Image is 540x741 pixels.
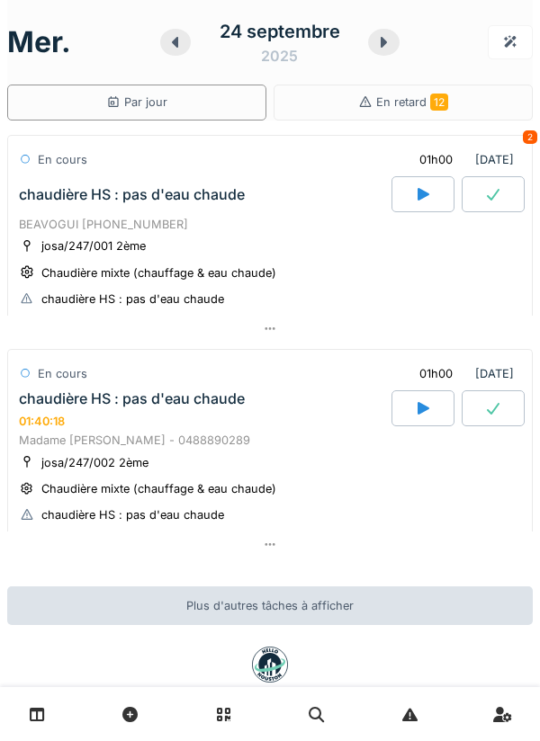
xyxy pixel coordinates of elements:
div: Plus d'autres tâches à afficher [7,586,533,625]
div: josa/247/001 2ème [41,237,146,254]
div: 24 septembre [220,18,340,45]
h1: mer. [7,25,71,59]
div: 2 [523,130,537,144]
div: Chaudière mixte (chauffage & eau chaude) [41,480,276,497]
div: Madame [PERSON_NAME] - 0488890289 [19,432,521,449]
div: chaudière HS : pas d'eau chaude [19,186,245,203]
div: chaudière HS : pas d'eau chaude [41,506,224,523]
div: Chaudière mixte (chauffage & eau chaude) [41,264,276,281]
img: badge-BVDL4wpA.svg [252,647,288,683]
div: [DATE] [404,143,521,176]
span: 12 [430,94,448,111]
div: [DATE] [404,357,521,390]
div: 2025 [261,45,298,67]
div: 01h00 [419,365,453,382]
div: josa/247/002 2ème [41,454,148,471]
div: chaudière HS : pas d'eau chaude [19,390,245,407]
div: En cours [38,365,87,382]
div: 01:40:18 [19,415,65,428]
div: chaudière HS : pas d'eau chaude [41,290,224,308]
div: En cours [38,151,87,168]
div: BEAVOGUI [PHONE_NUMBER] [19,216,521,233]
span: En retard [376,95,448,109]
div: Par jour [106,94,167,111]
div: 01h00 [419,151,453,168]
